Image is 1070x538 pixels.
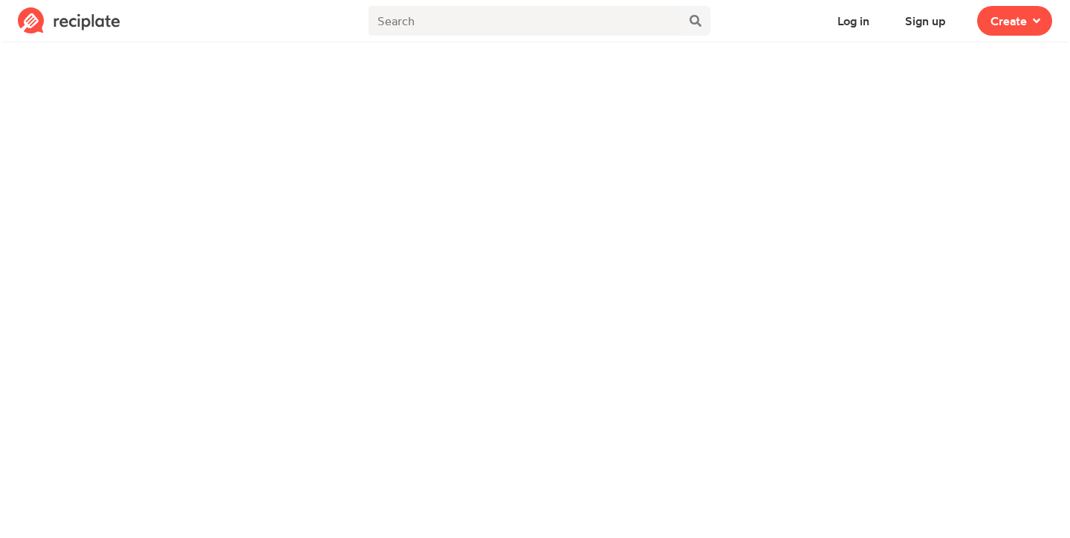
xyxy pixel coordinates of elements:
button: Create [977,6,1052,36]
button: Log in [824,6,883,36]
button: Sign up [892,6,959,36]
input: Search [369,6,681,36]
img: Reciplate [18,7,120,34]
span: Create [990,12,1027,30]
